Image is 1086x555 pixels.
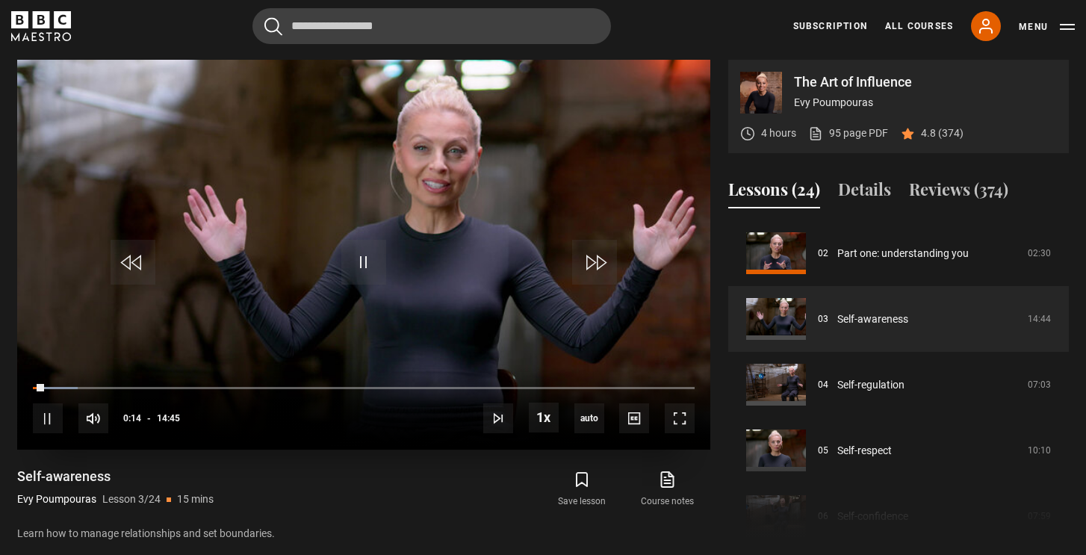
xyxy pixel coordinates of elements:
[837,377,905,393] a: Self-regulation
[33,387,695,390] div: Progress Bar
[794,75,1057,89] p: The Art of Influence
[793,19,867,33] a: Subscription
[123,405,141,432] span: 0:14
[529,403,559,432] button: Playback Rate
[17,60,710,450] video-js: Video Player
[728,177,820,208] button: Lessons (24)
[539,468,624,511] button: Save lesson
[837,246,969,261] a: Part one: understanding you
[264,17,282,36] button: Submit the search query
[33,403,63,433] button: Pause
[1019,19,1075,34] button: Toggle navigation
[838,177,891,208] button: Details
[625,468,710,511] a: Course notes
[147,413,151,424] span: -
[574,403,604,433] span: auto
[11,11,71,41] svg: BBC Maestro
[665,403,695,433] button: Fullscreen
[837,443,892,459] a: Self-respect
[921,125,964,141] p: 4.8 (374)
[808,125,888,141] a: 95 page PDF
[909,177,1008,208] button: Reviews (374)
[794,95,1057,111] p: Evy Poumpouras
[837,311,908,327] a: Self-awareness
[17,468,214,486] h1: Self-awareness
[17,526,710,542] p: Learn how to manage relationships and set boundaries.
[177,492,214,507] p: 15 mins
[619,403,649,433] button: Captions
[78,403,108,433] button: Mute
[252,8,611,44] input: Search
[483,403,513,433] button: Next Lesson
[157,405,180,432] span: 14:45
[761,125,796,141] p: 4 hours
[574,403,604,433] div: Current quality: 1080p
[17,492,96,507] p: Evy Poumpouras
[102,492,161,507] p: Lesson 3/24
[885,19,953,33] a: All Courses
